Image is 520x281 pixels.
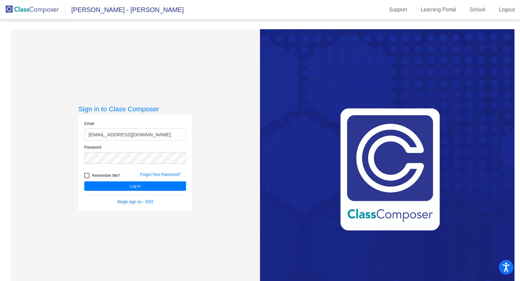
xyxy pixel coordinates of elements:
a: Forgot Your Password? [140,172,181,177]
a: Support [384,5,412,15]
label: Password [84,144,101,150]
h3: Sign in to Class Composer [78,105,192,113]
button: Log In [84,181,186,191]
a: School [464,5,490,15]
a: Logout [494,5,520,15]
span: [PERSON_NAME] - [PERSON_NAME] [65,5,184,15]
span: Remember Me? [92,172,120,179]
label: Email [84,121,94,127]
a: Learning Portal [416,5,461,15]
a: Single sign on - SSO [117,200,153,204]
